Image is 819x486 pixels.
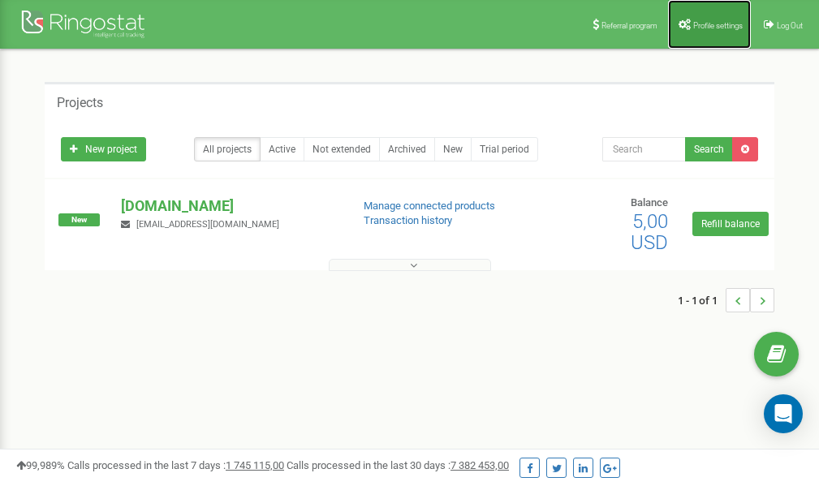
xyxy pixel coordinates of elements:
[57,96,103,110] h5: Projects
[631,196,668,209] span: Balance
[450,459,509,471] u: 7 382 453,00
[16,459,65,471] span: 99,989%
[58,213,100,226] span: New
[364,214,452,226] a: Transaction history
[692,212,769,236] a: Refill balance
[121,196,337,217] p: [DOMAIN_NAME]
[61,137,146,161] a: New project
[764,394,803,433] div: Open Intercom Messenger
[434,137,472,161] a: New
[678,272,774,329] nav: ...
[136,219,279,230] span: [EMAIL_ADDRESS][DOMAIN_NAME]
[67,459,284,471] span: Calls processed in the last 7 days :
[287,459,509,471] span: Calls processed in the last 30 days :
[601,21,657,30] span: Referral program
[602,137,686,161] input: Search
[304,137,380,161] a: Not extended
[226,459,284,471] u: 1 745 115,00
[379,137,435,161] a: Archived
[777,21,803,30] span: Log Out
[685,137,733,161] button: Search
[631,210,668,254] span: 5,00 USD
[471,137,538,161] a: Trial period
[260,137,304,161] a: Active
[364,200,495,212] a: Manage connected products
[678,288,726,312] span: 1 - 1 of 1
[194,137,261,161] a: All projects
[693,21,743,30] span: Profile settings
